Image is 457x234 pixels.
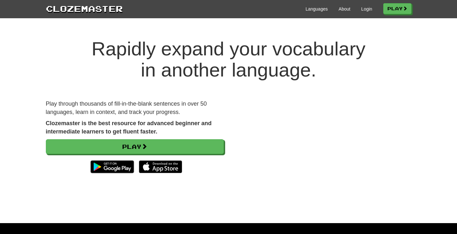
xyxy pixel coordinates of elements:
img: Download_on_the_App_Store_Badge_US-UK_135x40-25178aeef6eb6b83b96f5f2d004eda3bffbb37122de64afbaef7... [139,160,182,173]
a: Play [383,3,411,14]
img: Get it on Google Play [87,157,137,176]
a: Clozemaster [46,3,123,14]
a: About [339,6,351,12]
a: Languages [306,6,328,12]
a: Play [46,139,224,154]
a: Login [361,6,372,12]
strong: Clozemaster is the best resource for advanced beginner and intermediate learners to get fluent fa... [46,120,212,135]
p: Play through thousands of fill-in-the-blank sentences in over 50 languages, learn in context, and... [46,100,224,116]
